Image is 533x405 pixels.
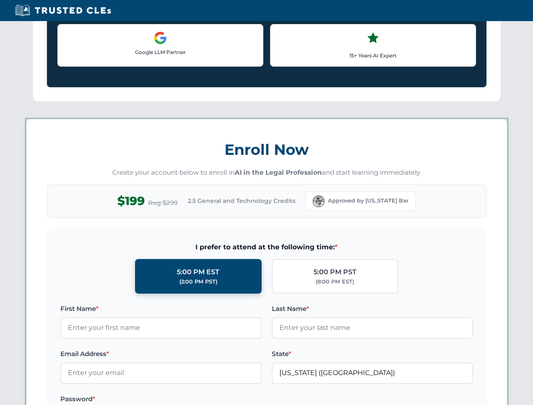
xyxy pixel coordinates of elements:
div: (2:00 PM PST) [179,278,217,286]
label: Email Address [60,349,262,359]
label: State [272,349,473,359]
label: First Name [60,304,262,314]
span: Approved by [US_STATE] Bar [328,197,409,205]
input: Enter your first name [60,317,262,338]
p: Google LLM Partner [65,48,256,56]
img: Florida Bar [313,195,325,207]
strong: AI in the Legal Profession [235,168,322,176]
label: Last Name [272,304,473,314]
input: Enter your email [60,362,262,383]
div: 5:00 PM EST [177,267,219,278]
input: Enter your last name [272,317,473,338]
p: Create your account below to enroll in and start learning immediately. [47,168,487,178]
span: I prefer to attend at the following time: [60,242,473,253]
span: Reg $299 [148,198,178,208]
img: Google [154,31,167,45]
label: Password [60,394,262,404]
div: 5:00 PM PST [314,267,357,278]
p: 15+ Years AI Expert [277,51,469,59]
input: Florida (FL) [272,362,473,383]
img: Trusted CLEs [13,4,114,17]
span: 2.5 General and Technology Credits [188,196,295,205]
span: $199 [117,192,145,211]
div: (8:00 PM EST) [316,278,354,286]
h3: Enroll Now [47,136,487,163]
